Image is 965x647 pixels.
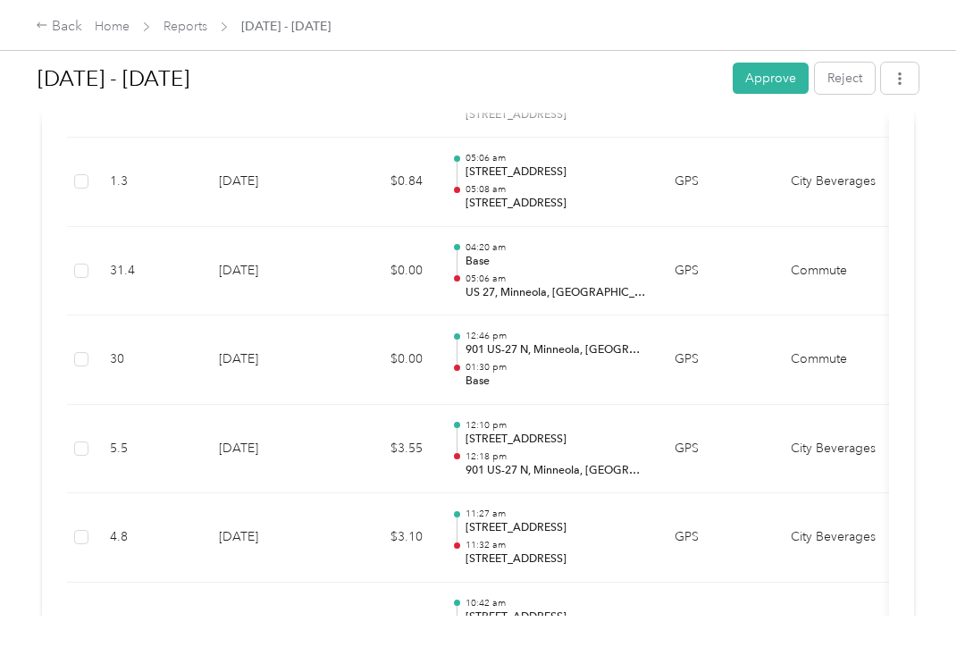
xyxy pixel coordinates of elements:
[330,315,437,405] td: $0.00
[466,551,646,567] p: [STREET_ADDRESS]
[466,361,646,374] p: 01:30 pm
[733,63,809,94] button: Approve
[776,405,910,494] td: City Beverages
[466,342,646,358] p: 901 US-27 N, Minneola, [GEOGRAPHIC_DATA]
[205,315,330,405] td: [DATE]
[466,508,646,520] p: 11:27 am
[466,196,646,212] p: [STREET_ADDRESS]
[466,164,646,181] p: [STREET_ADDRESS]
[36,16,82,38] div: Back
[776,138,910,227] td: City Beverages
[466,273,646,285] p: 05:06 am
[865,547,965,647] iframe: Everlance-gr Chat Button Frame
[466,520,646,536] p: [STREET_ADDRESS]
[466,374,646,390] p: Base
[205,227,330,316] td: [DATE]
[660,405,776,494] td: GPS
[466,539,646,551] p: 11:32 am
[95,19,130,34] a: Home
[815,63,875,94] button: Reject
[660,315,776,405] td: GPS
[466,285,646,301] p: US 27, Minneola, [GEOGRAPHIC_DATA], [US_STATE], 34715, [GEOGRAPHIC_DATA]
[776,493,910,583] td: City Beverages
[96,227,205,316] td: 31.4
[330,493,437,583] td: $3.10
[241,17,331,36] span: [DATE] - [DATE]
[776,227,910,316] td: Commute
[96,138,205,227] td: 1.3
[466,241,646,254] p: 04:20 am
[330,138,437,227] td: $0.84
[38,57,720,100] h1: Sep 1 - 30, 2025
[164,19,207,34] a: Reports
[466,432,646,448] p: [STREET_ADDRESS]
[466,183,646,196] p: 05:08 am
[466,597,646,609] p: 10:42 am
[660,227,776,316] td: GPS
[205,138,330,227] td: [DATE]
[660,493,776,583] td: GPS
[205,493,330,583] td: [DATE]
[466,609,646,626] p: [STREET_ADDRESS]
[205,405,330,494] td: [DATE]
[466,419,646,432] p: 12:10 pm
[776,315,910,405] td: Commute
[330,405,437,494] td: $3.55
[466,330,646,342] p: 12:46 pm
[96,493,205,583] td: 4.8
[466,450,646,463] p: 12:18 pm
[466,152,646,164] p: 05:06 am
[96,405,205,494] td: 5.5
[466,463,646,479] p: 901 US-27 N, Minneola, [GEOGRAPHIC_DATA]
[96,315,205,405] td: 30
[466,254,646,270] p: Base
[330,227,437,316] td: $0.00
[660,138,776,227] td: GPS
